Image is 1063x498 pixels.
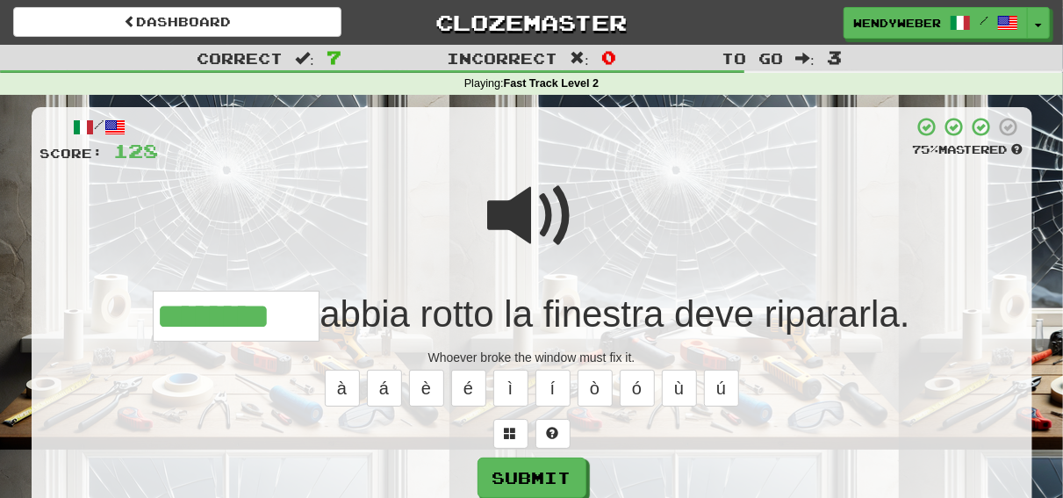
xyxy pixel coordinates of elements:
[295,51,314,66] span: :
[451,370,486,407] button: é
[620,370,655,407] button: ó
[980,14,988,26] span: /
[40,349,1023,366] div: Whoever broke the window must fix it.
[409,370,444,407] button: è
[114,140,159,162] span: 128
[827,47,842,68] span: 3
[320,293,909,335] span: abbia rotto la finestra deve ripararla.
[578,370,613,407] button: ò
[325,370,360,407] button: à
[601,47,616,68] span: 0
[913,142,939,156] span: 75 %
[197,49,283,67] span: Correct
[722,49,783,67] span: To go
[535,370,571,407] button: í
[853,15,941,31] span: WendyWeber
[570,51,589,66] span: :
[327,47,341,68] span: 7
[493,419,528,449] button: Switch sentence to multiple choice alt+p
[662,370,697,407] button: ù
[493,370,528,407] button: ì
[13,7,341,37] a: Dashboard
[40,146,104,161] span: Score:
[704,370,739,407] button: ú
[795,51,815,66] span: :
[844,7,1028,39] a: WendyWeber /
[447,49,557,67] span: Incorrect
[367,370,402,407] button: á
[40,116,159,138] div: /
[478,458,586,498] button: Submit
[913,142,1023,158] div: Mastered
[535,419,571,449] button: Single letter hint - you only get 1 per sentence and score half the points! alt+h
[368,7,696,38] a: Clozemaster
[504,77,600,90] strong: Fast Track Level 2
